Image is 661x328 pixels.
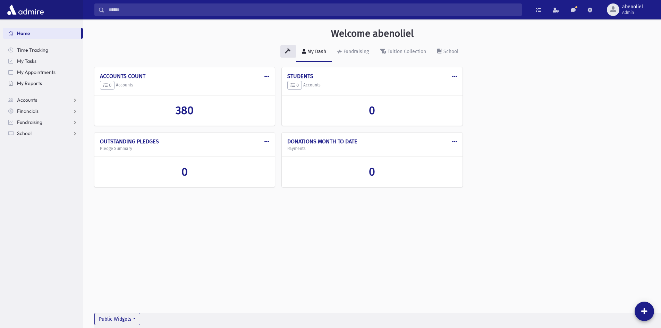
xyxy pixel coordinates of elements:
span: abenoliel [622,4,643,10]
input: Search [104,3,522,16]
a: Home [3,28,81,39]
a: 0 [287,104,457,117]
span: Financials [17,108,39,114]
span: My Reports [17,80,42,86]
a: My Appointments [3,67,83,78]
span: 0 [369,104,375,117]
a: Accounts [3,94,83,106]
span: 0 [181,165,188,178]
div: Fundraising [342,49,369,54]
a: Financials [3,106,83,117]
h4: ACCOUNTS COUNT [100,73,269,79]
h4: STUDENTS [287,73,457,79]
a: Tuition Collection [374,42,432,62]
a: 0 [287,165,457,178]
h3: Welcome abenoliel [331,28,414,40]
button: Public Widgets [94,313,140,325]
span: 0 [103,83,111,88]
a: Fundraising [3,117,83,128]
span: Fundraising [17,119,42,125]
a: 0 [100,165,269,178]
span: 0 [369,165,375,178]
a: My Reports [3,78,83,89]
span: Home [17,30,30,36]
h4: OUTSTANDING PLEDGES [100,138,269,145]
h5: Pledge Summary [100,146,269,151]
div: My Dash [306,49,326,54]
span: 380 [176,104,194,117]
h5: Accounts [287,81,457,90]
button: 0 [100,81,115,90]
div: School [442,49,458,54]
a: Time Tracking [3,44,83,56]
div: Tuition Collection [386,49,426,54]
h4: DONATIONS MONTH TO DATE [287,138,457,145]
h5: Payments [287,146,457,151]
span: Accounts [17,97,37,103]
a: My Tasks [3,56,83,67]
img: AdmirePro [6,3,45,17]
a: Fundraising [332,42,374,62]
h5: Accounts [100,81,269,90]
span: School [17,130,32,136]
span: My Appointments [17,69,56,75]
span: My Tasks [17,58,36,64]
a: School [432,42,464,62]
a: School [3,128,83,139]
span: Admin [622,10,643,15]
button: 0 [287,81,302,90]
a: My Dash [296,42,332,62]
a: 380 [100,104,269,117]
span: 0 [290,83,299,88]
span: Time Tracking [17,47,48,53]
